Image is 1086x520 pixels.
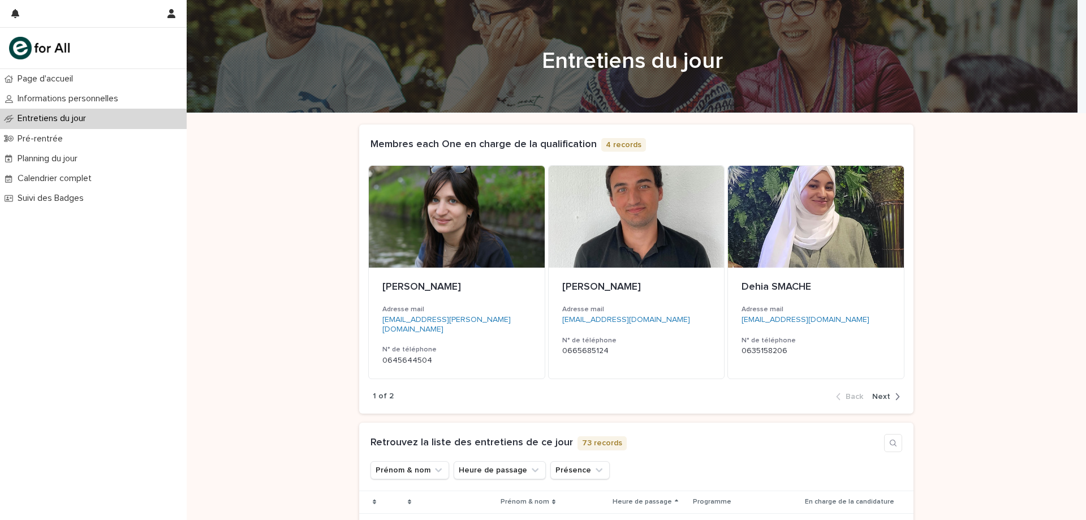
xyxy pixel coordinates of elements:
h3: Adresse mail [562,305,711,314]
span: Next [872,393,890,401]
p: Programme [693,496,731,508]
p: Prénom & nom [501,496,549,508]
button: Prénom & nom [370,461,449,479]
a: [PERSON_NAME]Adresse mail[EMAIL_ADDRESS][DOMAIN_NAME]N° de téléphone0665685124 [548,165,725,379]
h3: N° de téléphone [562,336,711,345]
span: Back [846,393,863,401]
p: Pré-rentrée [13,134,72,144]
p: Informations personnelles [13,93,127,104]
h3: N° de téléphone [382,345,531,354]
img: mHINNnv7SNCQZijbaqql [9,37,70,59]
h1: Retrouvez la liste des entretiens de ce jour [370,437,573,449]
a: Dehia SMACHEAdresse mail[EMAIL_ADDRESS][DOMAIN_NAME]N° de téléphone0635158206 [727,165,904,379]
p: 1 of 2 [373,392,394,401]
h1: Entretiens du jour [355,48,910,75]
p: Planning du jour [13,153,87,164]
h3: Adresse mail [382,305,531,314]
p: En charge de la candidature [805,496,894,508]
p: 0645644504 [382,356,531,366]
p: Entretiens du jour [13,113,95,124]
h3: N° de téléphone [742,336,890,345]
span: [PERSON_NAME] [562,282,641,292]
a: [EMAIL_ADDRESS][PERSON_NAME][DOMAIN_NAME] [382,316,511,333]
p: Calendrier complet [13,173,101,184]
h1: Membres each One en charge de la qualification [370,139,597,151]
span: [PERSON_NAME] [382,282,461,292]
p: 4 records [601,138,646,152]
button: Présence [550,461,610,479]
a: [EMAIL_ADDRESS][DOMAIN_NAME] [562,316,690,324]
a: [PERSON_NAME]Adresse mail[EMAIL_ADDRESS][PERSON_NAME][DOMAIN_NAME]N° de téléphone0645644504 [368,165,545,379]
p: Page d'accueil [13,74,82,84]
button: Heure de passage [454,461,546,479]
h3: Adresse mail [742,305,890,314]
span: Dehia SMACHE [742,282,811,292]
button: Next [868,392,900,402]
p: 73 records [578,436,627,450]
button: Back [836,392,868,402]
p: 0635158206 [742,346,890,356]
p: Suivi des Badges [13,193,93,204]
p: 0665685124 [562,346,711,356]
p: Heure de passage [613,496,672,508]
a: [EMAIL_ADDRESS][DOMAIN_NAME] [742,316,869,324]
